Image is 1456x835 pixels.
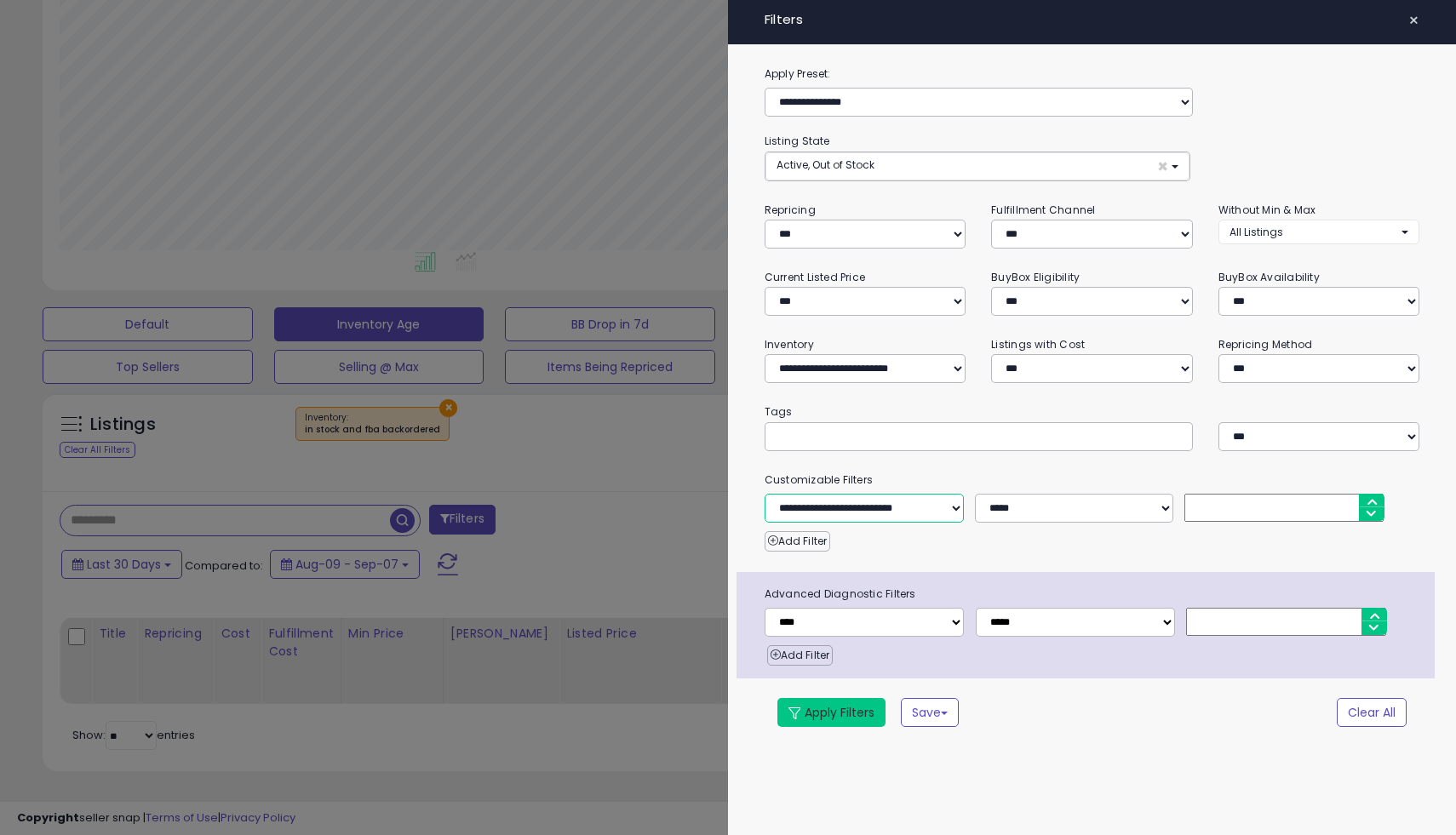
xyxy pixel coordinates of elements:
small: Fulfillment Channel [991,203,1095,217]
span: × [1157,157,1168,175]
small: BuyBox Availability [1218,270,1320,284]
small: Customizable Filters [752,471,1433,489]
small: Without Min & Max [1218,203,1316,217]
small: Tags [752,403,1433,421]
span: × [1408,9,1419,32]
label: Apply Preset: [752,65,1433,83]
button: Clear All [1337,698,1407,727]
small: Inventory [765,337,814,352]
button: Active, Out of Stock × [765,152,1189,180]
span: Active, Out of Stock [777,157,874,172]
h4: Filters [765,13,1420,27]
small: Current Listed Price [765,270,865,284]
small: Repricing [765,203,816,217]
button: All Listings [1218,220,1419,244]
button: Add Filter [767,645,833,666]
small: Repricing Method [1218,337,1313,352]
small: Listing State [765,134,830,148]
button: Apply Filters [777,698,886,727]
span: Advanced Diagnostic Filters [752,585,1436,603]
button: × [1402,9,1426,32]
button: Save [901,698,959,727]
button: Add Filter [765,531,830,552]
small: Listings with Cost [991,337,1085,352]
span: All Listings [1230,225,1283,239]
small: BuyBox Eligibility [991,270,1080,284]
